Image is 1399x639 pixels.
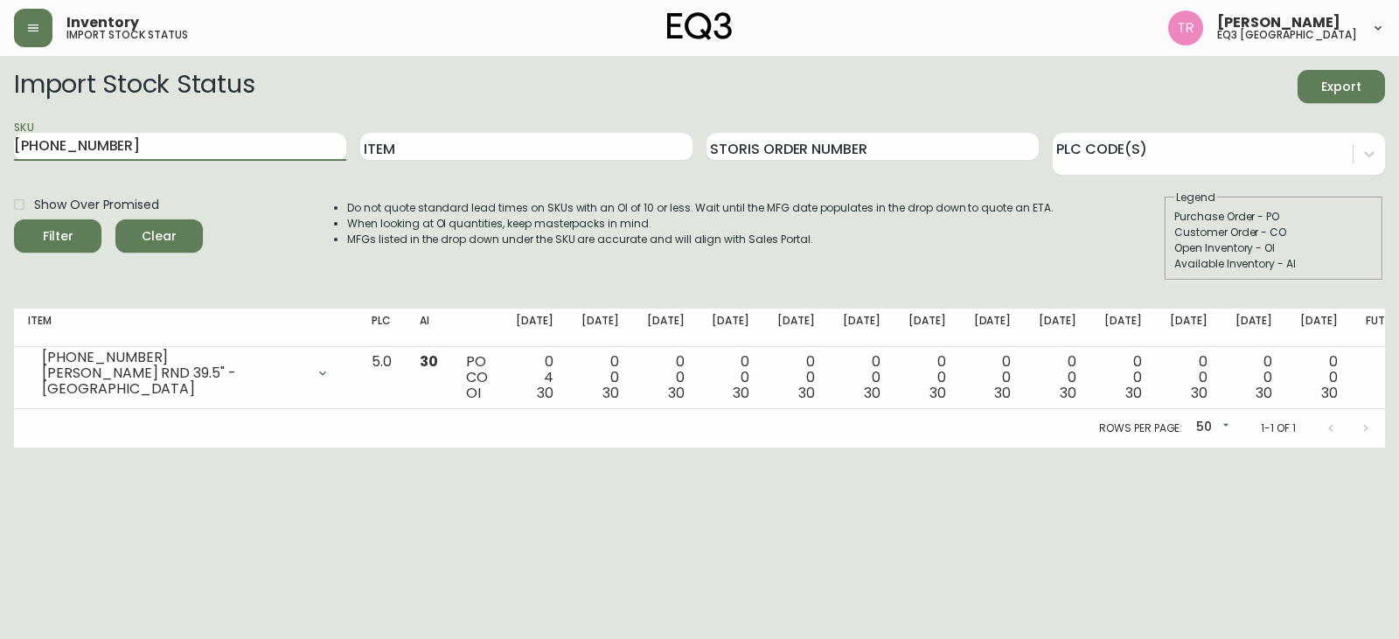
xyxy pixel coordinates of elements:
[1222,309,1287,347] th: [DATE]
[1174,225,1374,240] div: Customer Order - CO
[1217,30,1357,40] h5: eq3 [GEOGRAPHIC_DATA]
[974,354,1012,401] div: 0 0
[567,309,633,347] th: [DATE]
[1174,256,1374,272] div: Available Inventory - AI
[1286,309,1352,347] th: [DATE]
[42,350,305,365] div: [PHONE_NUMBER]
[347,216,1054,232] li: When looking at OI quantities, keep masterpacks in mind.
[1189,413,1233,442] div: 50
[1025,309,1090,347] th: [DATE]
[358,309,406,347] th: PLC
[994,383,1011,403] span: 30
[347,232,1054,247] li: MFGs listed in the drop down under the SKU are accurate and will align with Sales Portal.
[633,309,699,347] th: [DATE]
[537,383,553,403] span: 30
[66,16,139,30] span: Inventory
[420,351,438,372] span: 30
[829,309,894,347] th: [DATE]
[42,365,305,397] div: [PERSON_NAME] RND 39.5" - [GEOGRAPHIC_DATA]
[406,309,452,347] th: AI
[1300,354,1338,401] div: 0 0
[712,354,749,401] div: 0 0
[667,12,732,40] img: logo
[1099,420,1182,436] p: Rows per page:
[115,219,203,253] button: Clear
[763,309,829,347] th: [DATE]
[864,383,880,403] span: 30
[1191,383,1208,403] span: 30
[66,30,188,40] h5: import stock status
[1174,190,1217,205] legend: Legend
[347,200,1054,216] li: Do not quote standard lead times on SKUs with an OI of 10 or less. Wait until the MFG date popula...
[733,383,749,403] span: 30
[1104,354,1142,401] div: 0 0
[1256,383,1272,403] span: 30
[502,309,567,347] th: [DATE]
[1235,354,1273,401] div: 0 0
[798,383,815,403] span: 30
[1298,70,1385,103] button: Export
[960,309,1026,347] th: [DATE]
[647,354,685,401] div: 0 0
[1261,420,1296,436] p: 1-1 of 1
[602,383,619,403] span: 30
[894,309,960,347] th: [DATE]
[516,354,553,401] div: 0 4
[129,226,189,247] span: Clear
[1174,209,1374,225] div: Purchase Order - PO
[1060,383,1076,403] span: 30
[14,219,101,253] button: Filter
[14,70,254,103] h2: Import Stock Status
[929,383,946,403] span: 30
[1170,354,1208,401] div: 0 0
[1039,354,1076,401] div: 0 0
[1125,383,1142,403] span: 30
[1156,309,1222,347] th: [DATE]
[358,347,406,409] td: 5.0
[668,383,685,403] span: 30
[908,354,946,401] div: 0 0
[34,196,159,214] span: Show Over Promised
[1312,76,1371,98] span: Export
[1090,309,1156,347] th: [DATE]
[28,354,344,392] div: [PHONE_NUMBER][PERSON_NAME] RND 39.5" - [GEOGRAPHIC_DATA]
[777,354,815,401] div: 0 0
[466,383,481,403] span: OI
[1321,383,1338,403] span: 30
[1174,240,1374,256] div: Open Inventory - OI
[843,354,880,401] div: 0 0
[14,309,358,347] th: Item
[698,309,763,347] th: [DATE]
[581,354,619,401] div: 0 0
[1168,10,1203,45] img: 214b9049a7c64896e5c13e8f38ff7a87
[1217,16,1340,30] span: [PERSON_NAME]
[466,354,488,401] div: PO CO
